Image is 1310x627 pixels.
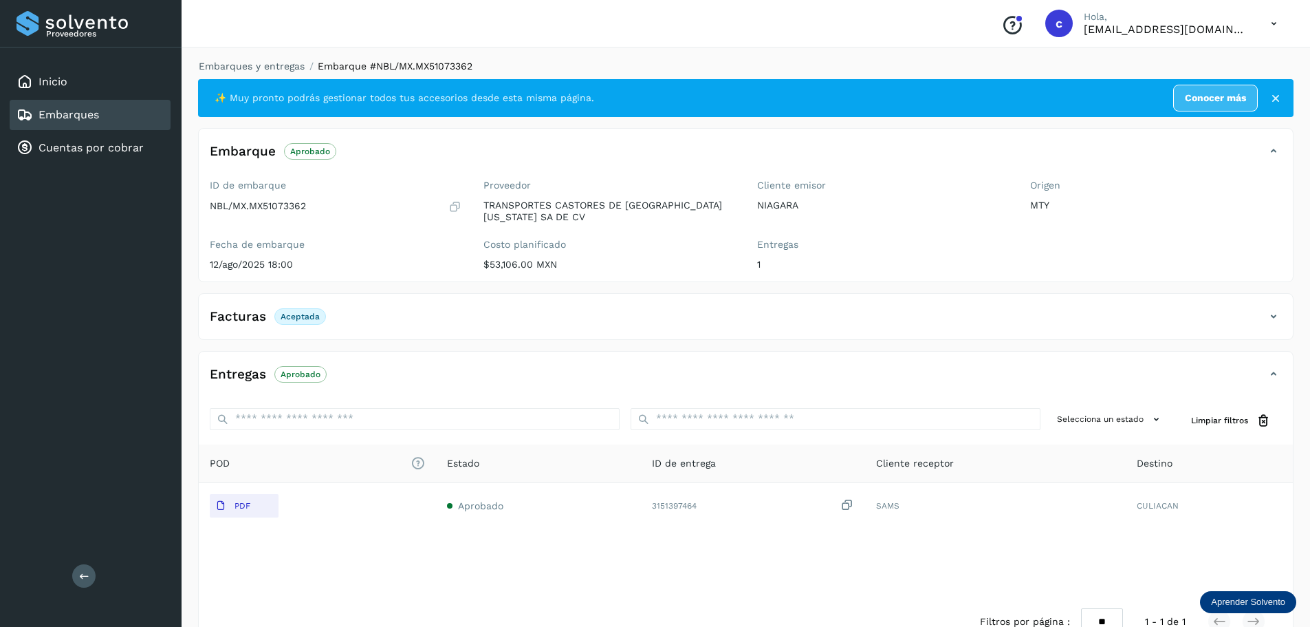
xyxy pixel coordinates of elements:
[198,59,1293,74] nav: breadcrumb
[281,370,320,379] p: Aprobado
[210,180,461,191] label: ID de embarque
[210,367,266,383] h4: Entregas
[1030,180,1282,191] label: Origen
[1200,591,1296,613] div: Aprender Solvento
[39,75,67,88] a: Inicio
[1191,414,1248,427] span: Limpiar filtros
[1137,456,1172,471] span: Destino
[757,180,1009,191] label: Cliente emisor
[483,259,735,270] p: $53,106.00 MXN
[210,200,306,212] p: NBL/MX.MX51073362
[199,61,305,72] a: Embarques y entregas
[1030,200,1282,211] p: MTY
[865,483,1126,529] td: SAMS
[215,91,594,105] span: ✨ Muy pronto podrás gestionar todos tus accesorios desde esta misma página.
[652,456,716,471] span: ID de entrega
[1126,483,1293,529] td: CULIACAN
[757,200,1009,211] p: NIAGARA
[210,259,461,270] p: 12/ago/2025 18:00
[199,305,1293,339] div: FacturasAceptada
[652,498,855,513] div: 3151397464
[10,100,171,130] div: Embarques
[10,133,171,163] div: Cuentas por cobrar
[10,67,171,97] div: Inicio
[234,501,250,511] p: PDF
[210,456,425,471] span: POD
[199,363,1293,397] div: EntregasAprobado
[1051,408,1169,431] button: Selecciona un estado
[39,141,144,154] a: Cuentas por cobrar
[290,147,330,156] p: Aprobado
[210,309,266,325] h4: Facturas
[1211,597,1285,608] p: Aprender Solvento
[447,456,479,471] span: Estado
[210,239,461,251] label: Fecha de embarque
[458,500,503,511] span: Aprobado
[210,144,276,160] h4: Embarque
[1180,408,1282,434] button: Limpiar filtros
[318,61,472,72] span: Embarque #NBL/MX.MX51073362
[757,259,1009,270] p: 1
[1084,11,1249,23] p: Hola,
[483,200,735,223] p: TRANSPORTES CASTORES DE [GEOGRAPHIC_DATA][US_STATE] SA DE CV
[281,312,320,321] p: Aceptada
[39,108,99,121] a: Embarques
[210,494,279,518] button: PDF
[876,456,954,471] span: Cliente receptor
[757,239,1009,251] label: Entregas
[483,180,735,191] label: Proveedor
[483,239,735,251] label: Costo planificado
[1173,85,1258,111] a: Conocer más
[1084,23,1249,36] p: cuentasespeciales8_met@castores.com.mx
[46,29,165,39] p: Proveedores
[199,140,1293,174] div: EmbarqueAprobado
